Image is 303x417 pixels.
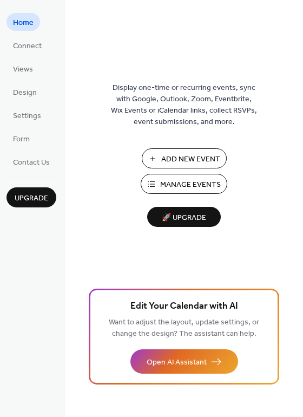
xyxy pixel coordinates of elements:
[13,157,50,168] span: Contact Us
[6,13,40,31] a: Home
[13,64,33,75] span: Views
[154,211,214,225] span: 🚀 Upgrade
[6,187,56,207] button: Upgrade
[147,357,207,368] span: Open AI Assistant
[6,106,48,124] a: Settings
[13,17,34,29] span: Home
[13,134,30,145] span: Form
[6,153,56,171] a: Contact Us
[147,207,221,227] button: 🚀 Upgrade
[6,83,43,101] a: Design
[15,193,48,204] span: Upgrade
[6,36,48,54] a: Connect
[142,148,227,168] button: Add New Event
[141,174,227,194] button: Manage Events
[109,315,259,341] span: Want to adjust the layout, update settings, or change the design? The assistant can help.
[6,60,39,77] a: Views
[130,299,238,314] span: Edit Your Calendar with AI
[13,41,42,52] span: Connect
[160,179,221,191] span: Manage Events
[13,110,41,122] span: Settings
[13,87,37,99] span: Design
[6,129,36,147] a: Form
[111,82,257,128] span: Display one-time or recurring events, sync with Google, Outlook, Zoom, Eventbrite, Wix Events or ...
[130,349,238,374] button: Open AI Assistant
[161,154,220,165] span: Add New Event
